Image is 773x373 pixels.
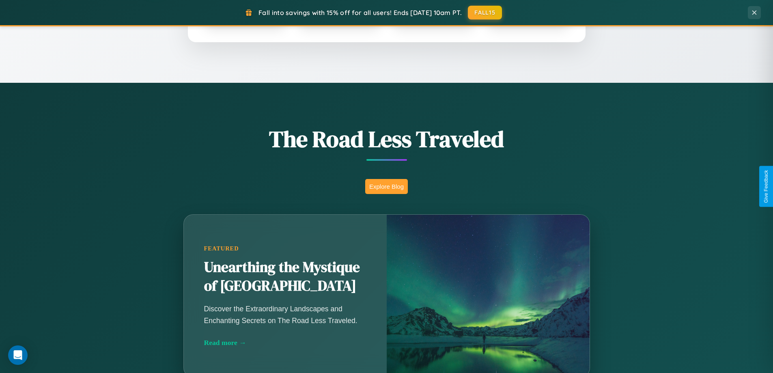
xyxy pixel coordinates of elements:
button: Explore Blog [365,179,408,194]
div: Give Feedback [763,170,769,203]
h2: Unearthing the Mystique of [GEOGRAPHIC_DATA] [204,258,366,295]
h1: The Road Less Traveled [143,123,630,155]
div: Read more → [204,339,366,347]
p: Discover the Extraordinary Landscapes and Enchanting Secrets on The Road Less Traveled. [204,303,366,326]
span: Fall into savings with 15% off for all users! Ends [DATE] 10am PT. [258,9,462,17]
button: FALL15 [468,6,502,19]
div: Featured [204,245,366,252]
div: Open Intercom Messenger [8,345,28,365]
